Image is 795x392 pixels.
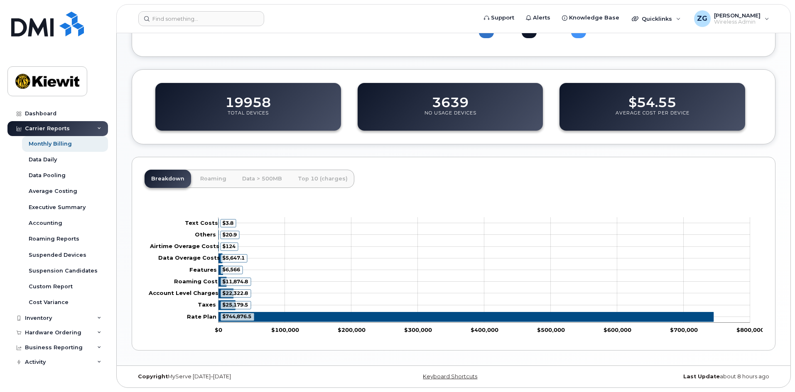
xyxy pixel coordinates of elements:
g: Chart [148,217,764,333]
tspan: $25,179.5 [222,302,248,308]
a: Support [478,10,520,26]
dd: $54.55 [628,87,676,110]
tspan: $600,000 [604,326,631,333]
tspan: Features [189,266,217,273]
span: ZG [697,14,707,24]
strong: Copyright [138,373,168,380]
span: Wireless Admin [714,19,761,25]
span: [PERSON_NAME] [714,12,761,19]
span: Support [491,14,514,22]
tspan: $6,566 [222,266,240,273]
tspan: $200,000 [338,326,366,333]
tspan: $300,000 [404,326,432,333]
span: Knowledge Base [569,14,619,22]
g: Series [218,218,714,321]
dd: 3639 [432,87,469,110]
tspan: $11,874.8 [222,278,248,284]
tspan: Data Overage Costs [158,254,220,261]
tspan: $100,000 [271,326,299,333]
a: Knowledge Base [556,10,625,26]
strong: Last Update [683,373,720,380]
tspan: $20.9 [222,231,237,237]
tspan: $22,322.8 [222,290,248,296]
div: about 8 hours ago [561,373,775,380]
tspan: Airtime Overage Costs [150,243,219,249]
tspan: $5,647.1 [222,255,245,261]
span: Alerts [533,14,550,22]
tspan: $700,000 [670,326,698,333]
tspan: $400,000 [471,326,498,333]
dd: 19958 [225,87,271,110]
tspan: Text Costs [185,219,218,226]
a: Alerts [520,10,556,26]
tspan: Taxes [198,301,216,308]
div: Quicklinks [626,10,687,27]
a: Top 10 (charges) [291,170,354,188]
tspan: $744,876.5 [222,313,251,319]
p: Total Devices [228,110,269,125]
iframe: Messenger Launcher [759,356,789,386]
a: Breakdown [145,170,191,188]
tspan: $0 [215,326,222,333]
div: Zachary Griner [688,10,775,27]
a: Keyboard Shortcuts [423,373,477,380]
span: Quicklinks [642,15,672,22]
p: Average Cost Per Device [616,110,689,125]
tspan: $124 [222,243,236,249]
a: Roaming [194,170,233,188]
p: No Usage Devices [424,110,476,125]
tspan: $800,000 [736,326,764,333]
div: MyServe [DATE]–[DATE] [132,373,346,380]
tspan: Account Level Charges [148,290,218,296]
tspan: Roaming Cost [174,278,218,284]
tspan: Rate Plan [187,313,216,319]
tspan: Others [195,231,216,238]
a: Data > 500MB [236,170,289,188]
tspan: $500,000 [537,326,565,333]
tspan: $3.8 [222,219,233,226]
input: Find something... [138,11,264,26]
